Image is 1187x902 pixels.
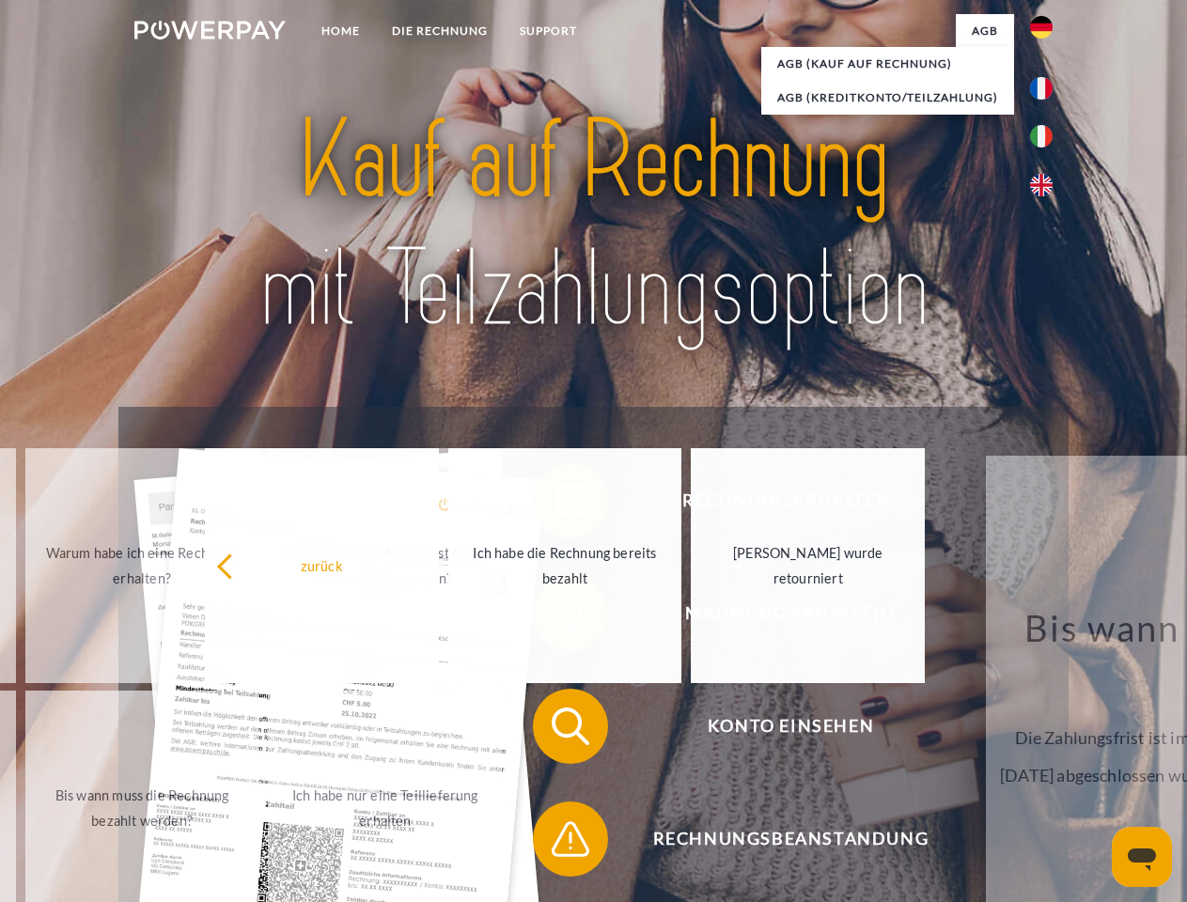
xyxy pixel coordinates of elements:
[305,14,376,48] a: Home
[956,14,1014,48] a: agb
[547,816,594,863] img: qb_warning.svg
[547,703,594,750] img: qb_search.svg
[376,14,504,48] a: DIE RECHNUNG
[460,540,671,591] div: Ich habe die Rechnung bereits bezahlt
[761,47,1014,81] a: AGB (Kauf auf Rechnung)
[1112,827,1172,887] iframe: Schaltfläche zum Öffnen des Messaging-Fensters
[533,801,1022,877] button: Rechnungsbeanstandung
[533,689,1022,764] button: Konto einsehen
[1030,125,1053,148] img: it
[37,540,248,591] div: Warum habe ich eine Rechnung erhalten?
[180,90,1007,360] img: title-powerpay_de.svg
[1030,16,1053,39] img: de
[560,801,1021,877] span: Rechnungsbeanstandung
[37,783,248,833] div: Bis wann muss die Rechnung bezahlt werden?
[560,689,1021,764] span: Konto einsehen
[702,540,914,591] div: [PERSON_NAME] wurde retourniert
[1030,174,1053,196] img: en
[1030,77,1053,100] img: fr
[134,21,286,39] img: logo-powerpay-white.svg
[279,783,491,833] div: Ich habe nur eine Teillieferung erhalten
[504,14,593,48] a: SUPPORT
[216,552,428,578] div: zurück
[761,81,1014,115] a: AGB (Kreditkonto/Teilzahlung)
